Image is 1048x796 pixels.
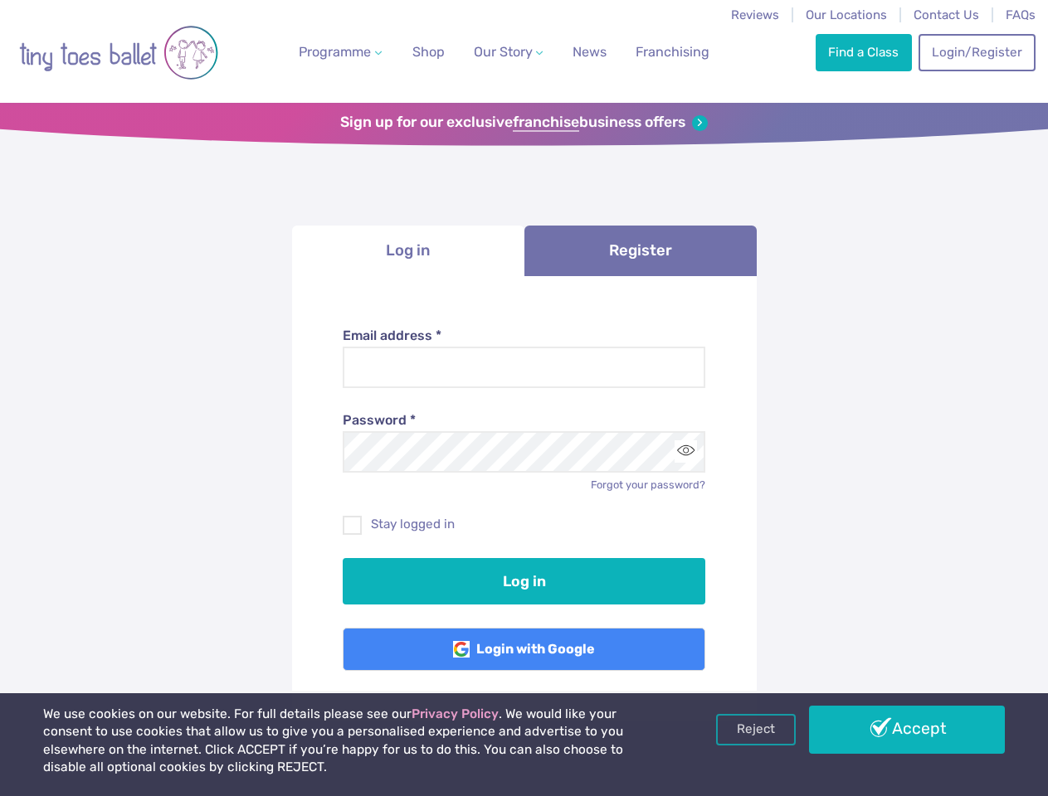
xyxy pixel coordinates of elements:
[675,440,697,463] button: Toggle password visibility
[1006,7,1036,22] a: FAQs
[43,706,668,777] p: We use cookies on our website. For full details please see our . We would like your consent to us...
[412,44,445,60] span: Shop
[343,628,705,671] a: Login with Google
[474,44,533,60] span: Our Story
[806,7,887,22] a: Our Locations
[343,516,705,533] label: Stay logged in
[513,114,579,132] strong: franchise
[466,36,549,69] a: Our Story
[629,36,716,69] a: Franchising
[809,706,1005,754] a: Accept
[412,706,499,721] a: Privacy Policy
[19,11,218,95] img: tiny toes ballet
[914,7,979,22] a: Contact Us
[573,44,607,60] span: News
[343,411,705,430] label: Password *
[566,36,613,69] a: News
[292,276,757,722] div: Log in
[716,714,796,745] a: Reject
[299,44,371,60] span: Programme
[816,34,912,70] a: Find a Class
[406,36,451,69] a: Shop
[340,114,708,132] a: Sign up for our exclusivefranchisebusiness offers
[636,44,709,60] span: Franchising
[343,558,705,604] button: Log in
[731,7,779,22] a: Reviews
[591,478,705,491] a: Forgot your password?
[453,641,470,658] img: Google Logo
[919,34,1035,70] a: Login/Register
[343,327,705,345] label: Email address *
[524,226,757,276] a: Register
[292,36,388,69] a: Programme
